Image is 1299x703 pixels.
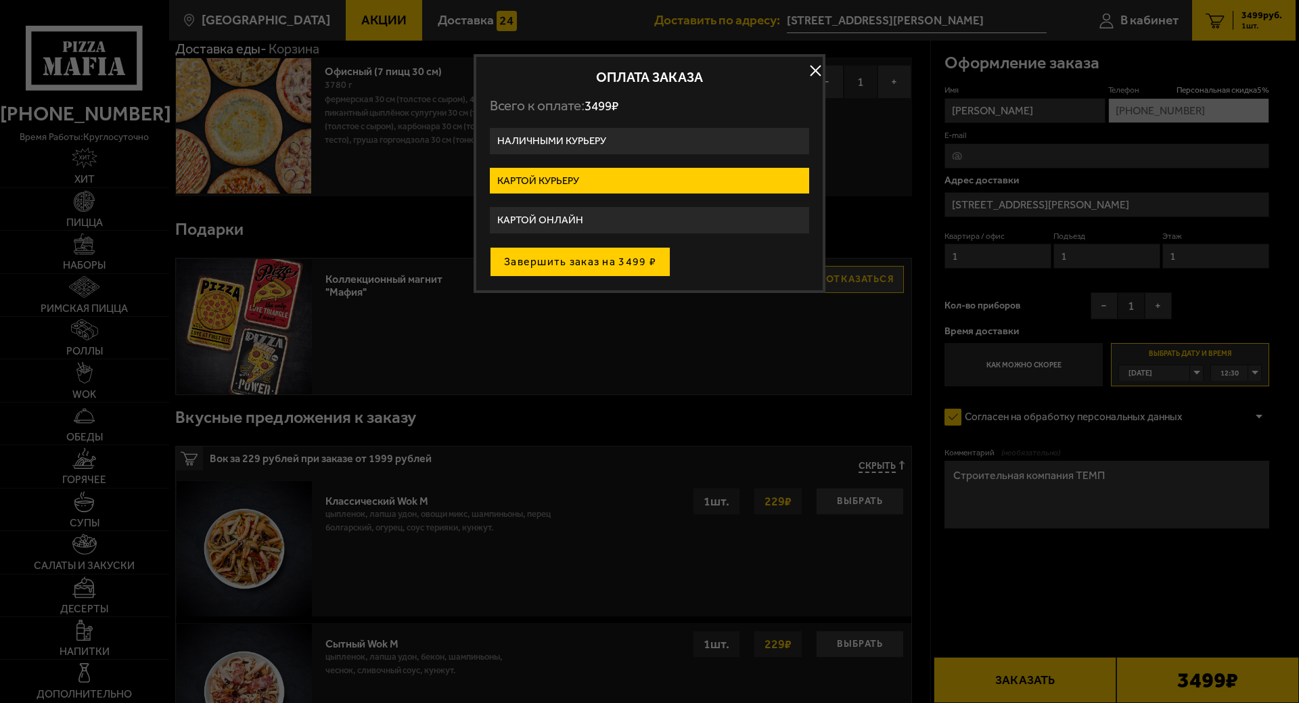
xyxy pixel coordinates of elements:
[490,247,670,277] button: Завершить заказ на 3499 ₽
[490,97,809,114] p: Всего к оплате:
[585,98,618,114] span: 3499 ₽
[490,70,809,84] h2: Оплата заказа
[490,168,809,194] label: Картой курьеру
[490,207,809,233] label: Картой онлайн
[490,128,809,154] label: Наличными курьеру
